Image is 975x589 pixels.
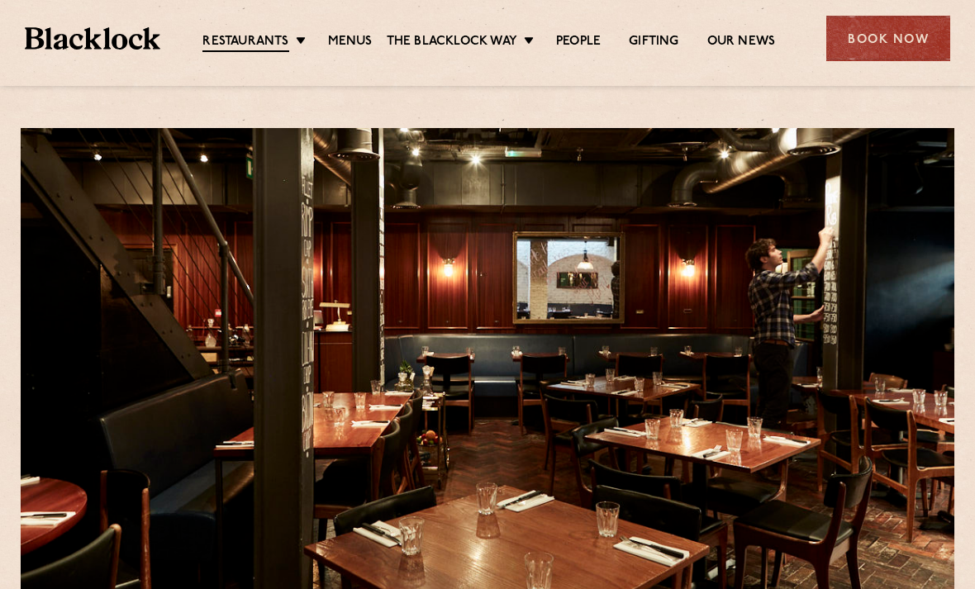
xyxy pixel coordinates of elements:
a: The Blacklock Way [387,34,517,50]
a: Menus [328,34,373,50]
a: Gifting [629,34,678,50]
a: People [556,34,601,50]
div: Book Now [826,16,950,61]
img: BL_Textured_Logo-footer-cropped.svg [25,27,160,50]
a: Our News [707,34,776,50]
a: Restaurants [202,34,288,52]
